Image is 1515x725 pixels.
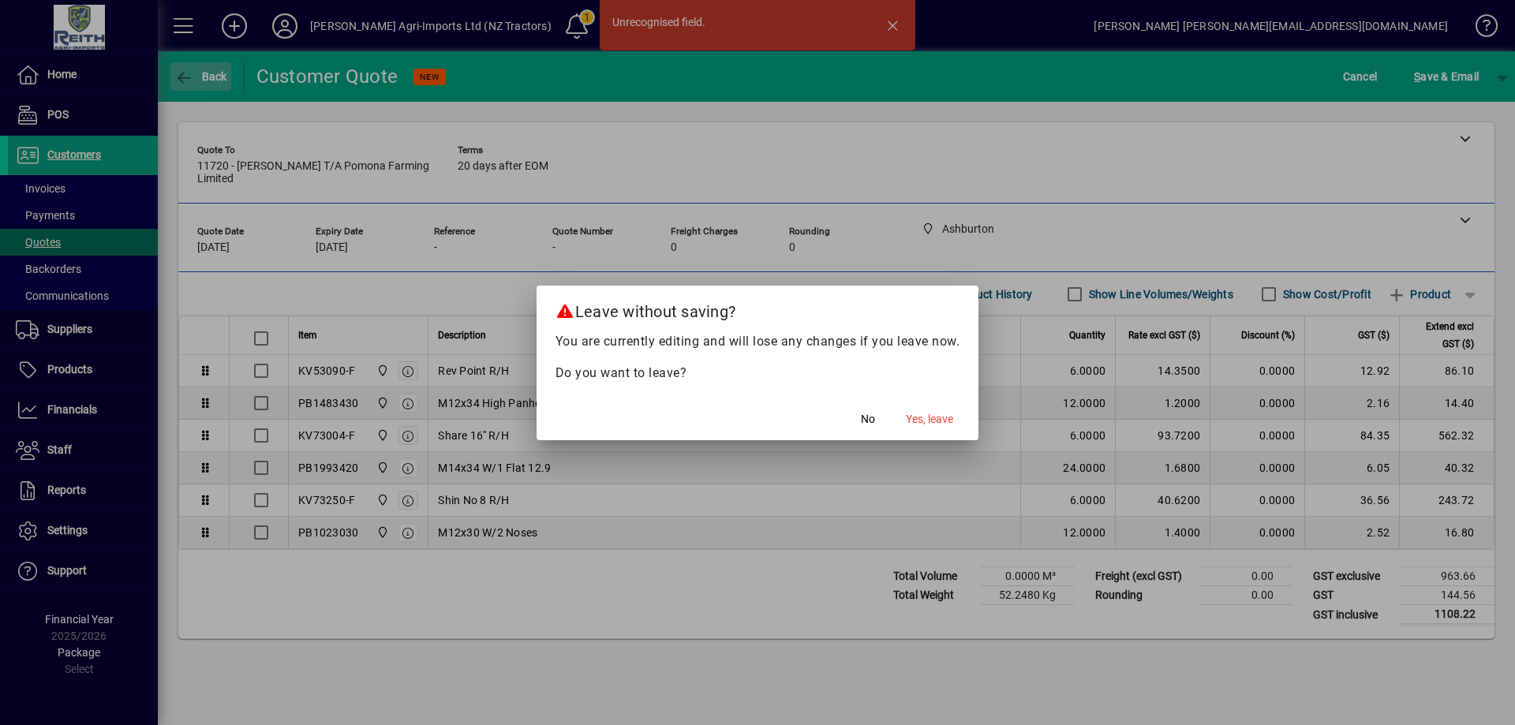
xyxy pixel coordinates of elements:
h2: Leave without saving? [537,286,979,331]
p: You are currently editing and will lose any changes if you leave now. [555,332,960,351]
span: Yes, leave [906,411,953,428]
button: Yes, leave [900,405,959,434]
p: Do you want to leave? [555,364,960,383]
button: No [843,405,893,434]
span: No [861,411,875,428]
